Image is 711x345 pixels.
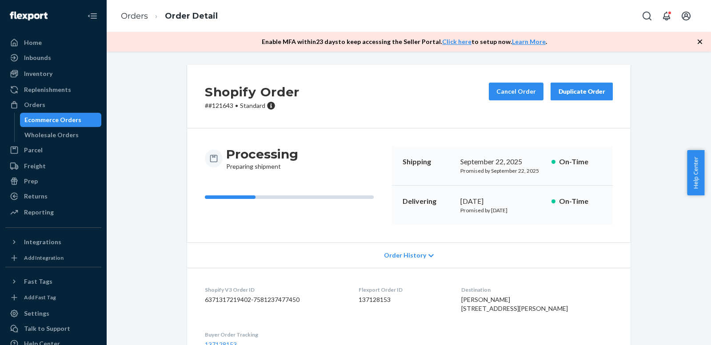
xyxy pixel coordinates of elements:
dd: 137128153 [359,295,447,304]
div: Replenishments [24,85,71,94]
div: Duplicate Order [558,87,605,96]
a: Parcel [5,143,101,157]
div: Preparing shipment [226,146,298,171]
button: Open Search Box [638,7,656,25]
p: Promised by [DATE] [460,206,544,214]
dt: Destination [461,286,613,293]
img: Flexport logo [10,12,48,20]
button: Fast Tags [5,274,101,289]
dt: Flexport Order ID [359,286,447,293]
div: Freight [24,162,46,171]
a: Reporting [5,205,101,219]
a: Freight [5,159,101,173]
a: Wholesale Orders [20,128,102,142]
div: Fast Tags [24,277,52,286]
a: Prep [5,174,101,188]
div: Inventory [24,69,52,78]
div: Orders [24,100,45,109]
button: Close Navigation [84,7,101,25]
button: Cancel Order [489,83,543,100]
a: Settings [5,306,101,321]
p: Promised by September 22, 2025 [460,167,544,174]
div: Prep [24,177,38,186]
p: On-Time [559,196,602,206]
button: Integrations [5,235,101,249]
a: Order Detail [165,11,218,21]
dd: 6371317219402-7581237477450 [205,295,344,304]
div: Ecommerce Orders [24,115,81,124]
div: Integrations [24,238,61,246]
h2: Shopify Order [205,83,300,101]
div: Add Fast Tag [24,293,56,301]
a: Inbounds [5,51,101,65]
h3: Processing [226,146,298,162]
p: Shipping [403,157,453,167]
div: Wholesale Orders [24,131,79,139]
button: Help Center [687,150,704,195]
dt: Shopify V3 Order ID [205,286,344,293]
div: Settings [24,309,49,318]
ol: breadcrumbs [114,3,225,29]
a: Ecommerce Orders [20,113,102,127]
dt: Buyer Order Tracking [205,331,344,338]
a: Home [5,36,101,50]
a: Add Fast Tag [5,292,101,303]
span: Standard [240,102,265,109]
button: Duplicate Order [551,83,613,100]
a: Learn More [512,38,546,45]
a: Replenishments [5,83,101,97]
a: Orders [5,98,101,112]
a: Inventory [5,67,101,81]
p: On-Time [559,157,602,167]
div: Add Integration [24,254,64,262]
div: Reporting [24,208,54,217]
p: # #121643 [205,101,300,110]
span: • [235,102,238,109]
a: Add Integration [5,253,101,263]
div: Home [24,38,42,47]
div: Returns [24,192,48,201]
div: September 22, 2025 [460,157,544,167]
div: Inbounds [24,53,51,62]
span: Order History [384,251,426,260]
div: Talk to Support [24,324,70,333]
p: Delivering [403,196,453,206]
button: Talk to Support [5,321,101,336]
span: [PERSON_NAME] [STREET_ADDRESS][PERSON_NAME] [461,296,568,312]
p: Enable MFA within 23 days to keep accessing the Seller Portal. to setup now. . [262,37,547,46]
button: Open notifications [658,7,675,25]
a: Returns [5,189,101,203]
button: Open account menu [677,7,695,25]
div: [DATE] [460,196,544,206]
a: Click here [442,38,471,45]
iframe: Opens a widget where you can chat to one of our agents [655,318,702,341]
a: Orders [121,11,148,21]
div: Parcel [24,146,43,155]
